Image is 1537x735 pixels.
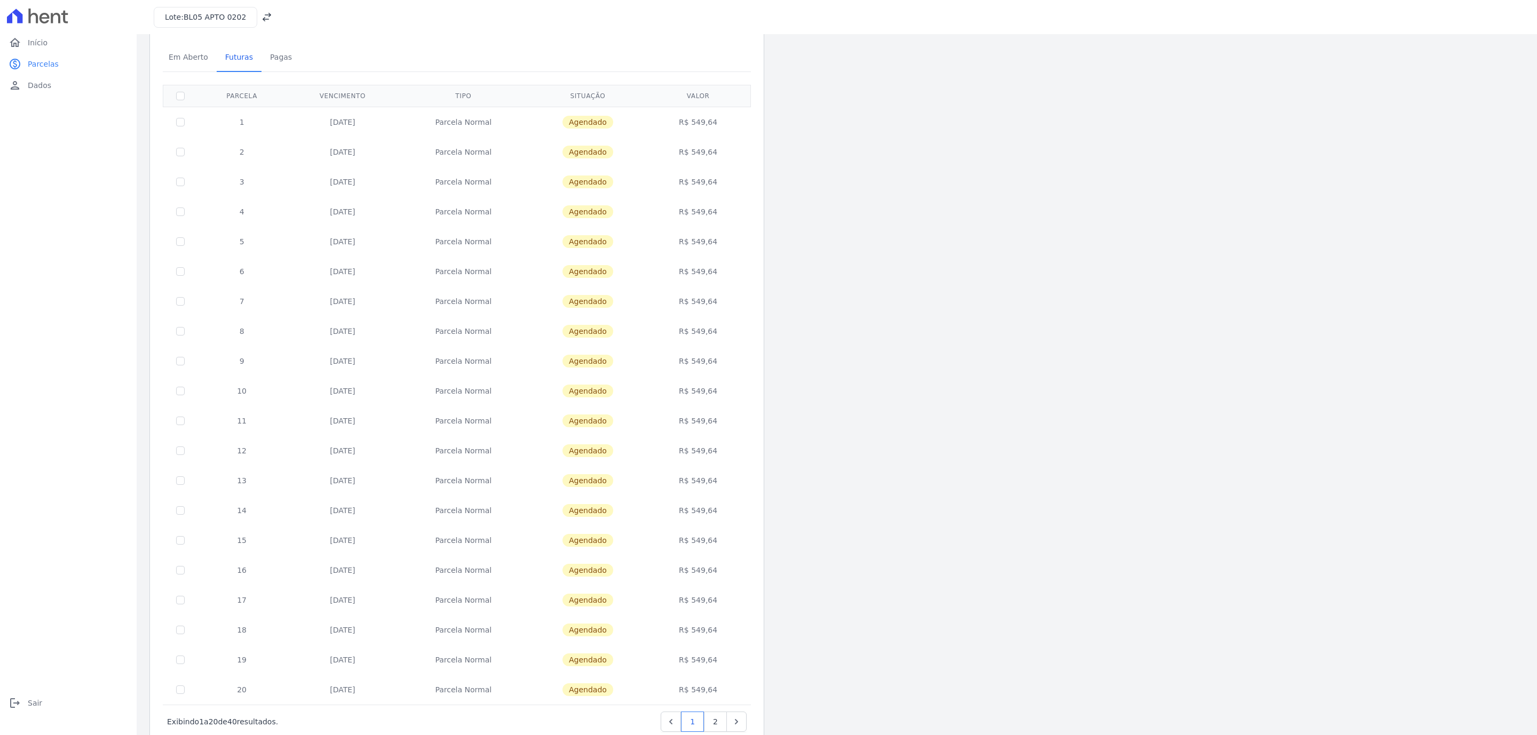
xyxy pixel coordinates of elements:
[399,346,528,376] td: Parcela Normal
[704,712,727,732] a: 2
[165,12,246,23] h3: Lote:
[648,555,749,585] td: R$ 549,64
[399,107,528,137] td: Parcela Normal
[286,107,399,137] td: [DATE]
[227,717,237,726] span: 40
[197,286,286,316] td: 7
[399,496,528,525] td: Parcela Normal
[562,624,613,636] span: Agendado
[648,286,749,316] td: R$ 549,64
[399,585,528,615] td: Parcela Normal
[528,85,648,107] th: Situação
[661,712,681,732] a: Previous
[262,44,300,72] a: Pagas
[286,645,399,675] td: [DATE]
[197,346,286,376] td: 9
[562,594,613,606] span: Agendado
[648,376,749,406] td: R$ 549,64
[286,466,399,496] td: [DATE]
[4,75,132,96] a: personDados
[199,717,204,726] span: 1
[197,525,286,555] td: 15
[648,257,749,286] td: R$ 549,64
[197,167,286,197] td: 3
[286,496,399,525] td: [DATE]
[167,716,278,727] p: Exibindo a de resultados.
[286,257,399,286] td: [DATE]
[197,107,286,137] td: 1
[648,227,749,257] td: R$ 549,64
[399,257,528,286] td: Parcela Normal
[286,585,399,615] td: [DATE]
[562,504,613,517] span: Agendado
[4,692,132,714] a: logoutSair
[197,406,286,436] td: 11
[197,645,286,675] td: 19
[28,59,59,69] span: Parcelas
[209,717,218,726] span: 20
[9,36,21,49] i: home
[217,44,262,72] a: Futuras
[648,675,749,705] td: R$ 549,64
[399,227,528,257] td: Parcela Normal
[399,167,528,197] td: Parcela Normal
[197,376,286,406] td: 10
[648,346,749,376] td: R$ 549,64
[399,286,528,316] td: Parcela Normal
[399,376,528,406] td: Parcela Normal
[286,555,399,585] td: [DATE]
[399,675,528,705] td: Parcela Normal
[286,227,399,257] td: [DATE]
[197,466,286,496] td: 13
[648,436,749,466] td: R$ 549,64
[28,37,47,48] span: Início
[399,85,528,107] th: Tipo
[286,675,399,705] td: [DATE]
[286,376,399,406] td: [DATE]
[197,197,286,227] td: 4
[562,295,613,308] span: Agendado
[286,197,399,227] td: [DATE]
[681,712,704,732] a: 1
[562,265,613,278] span: Agendado
[197,137,286,167] td: 2
[562,683,613,696] span: Agendado
[562,564,613,577] span: Agendado
[562,146,613,158] span: Agendado
[9,79,21,92] i: person
[399,406,528,436] td: Parcela Normal
[286,137,399,167] td: [DATE]
[562,653,613,666] span: Agendado
[562,235,613,248] span: Agendado
[399,525,528,555] td: Parcela Normal
[562,325,613,338] span: Agendado
[399,197,528,227] td: Parcela Normal
[286,615,399,645] td: [DATE]
[562,534,613,547] span: Agendado
[286,406,399,436] td: [DATE]
[399,555,528,585] td: Parcela Normal
[399,466,528,496] td: Parcela Normal
[197,316,286,346] td: 8
[562,175,613,188] span: Agendado
[197,85,286,107] th: Parcela
[286,436,399,466] td: [DATE]
[197,555,286,585] td: 16
[197,585,286,615] td: 17
[197,675,286,705] td: 20
[4,53,132,75] a: paidParcelas
[197,227,286,257] td: 5
[648,316,749,346] td: R$ 549,64
[399,316,528,346] td: Parcela Normal
[648,615,749,645] td: R$ 549,64
[562,116,613,129] span: Agendado
[648,645,749,675] td: R$ 549,64
[160,44,217,72] a: Em Aberto
[197,257,286,286] td: 6
[648,496,749,525] td: R$ 549,64
[264,46,298,68] span: Pagas
[648,525,749,555] td: R$ 549,64
[648,137,749,167] td: R$ 549,64
[219,46,259,68] span: Futuras
[399,137,528,167] td: Parcela Normal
